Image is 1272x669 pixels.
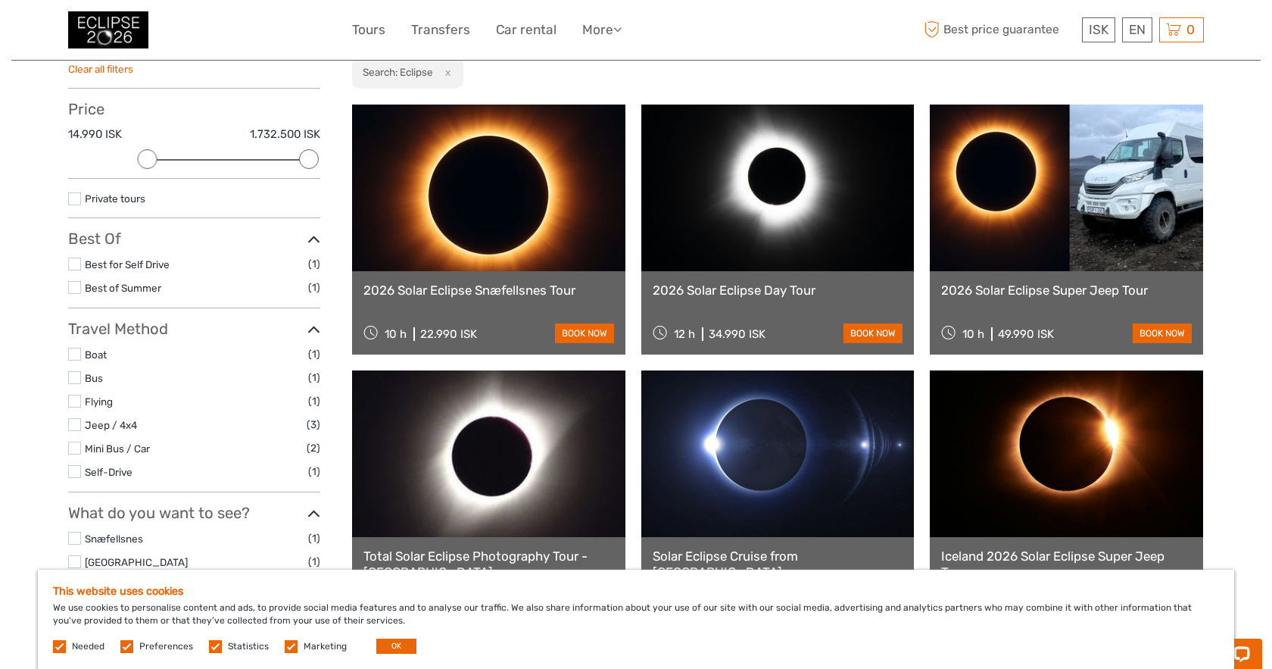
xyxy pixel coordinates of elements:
a: Solar Eclipse Cruise from [GEOGRAPHIC_DATA] [653,549,903,580]
a: Best of Summer [85,282,161,294]
a: Iceland 2026 Solar Eclipse Super Jeep Tour [941,549,1192,580]
h3: Best Of [68,230,320,248]
label: Preferences [139,640,193,653]
span: 0 [1184,22,1197,37]
a: Bus [85,372,103,384]
span: 10 h [962,327,984,341]
p: Chat now [21,27,171,39]
span: (2) [307,439,320,457]
span: (1) [308,530,320,547]
label: 14.990 ISK [68,127,122,142]
span: (1) [308,255,320,273]
a: book now [555,324,614,343]
span: 10 h [385,327,407,341]
a: More [582,19,622,41]
a: Clear all filters [68,63,133,75]
div: We use cookies to personalise content and ads, to provide social media features and to analyse ou... [38,570,1234,669]
div: EN [1122,17,1152,42]
label: Needed [72,640,104,653]
span: 12 h [674,327,695,341]
a: Jeep / 4x4 [85,419,137,431]
img: 3312-44506bfc-dc02-416d-ac4c-c65cb0cf8db4_logo_small.jpg [68,11,148,48]
span: (1) [308,279,320,296]
span: (1) [308,369,320,386]
span: (1) [308,553,320,571]
a: 2026 Solar Eclipse Super Jeep Tour [941,283,1192,298]
div: 22.990 ISK [420,327,477,341]
a: Tours [352,19,385,41]
a: book now [1133,324,1192,343]
h3: Travel Method [68,320,320,338]
span: (1) [308,392,320,410]
h3: Price [68,100,320,118]
a: Snæfellsnes [85,533,143,545]
a: Car rental [496,19,556,41]
span: ISK [1089,22,1108,37]
a: 2026 Solar Eclipse Day Tour [653,283,903,298]
h2: Search: Eclipse [363,66,433,78]
a: Private tours [85,192,145,205]
label: 1.732.500 ISK [250,127,320,142]
a: Total Solar Eclipse Photography Tour - [GEOGRAPHIC_DATA] [363,549,614,580]
span: Best price guarantee [920,17,1078,42]
span: (1) [308,463,320,480]
h5: This website uses cookies [53,585,1219,598]
a: Mini Bus / Car [85,442,150,455]
h3: What do you want to see? [68,504,320,522]
label: Statistics [228,640,269,653]
button: Open LiveChat chat widget [174,23,192,42]
div: 49.990 ISK [998,327,1054,341]
a: Best for Self Drive [85,258,170,270]
label: Marketing [304,640,347,653]
button: x [435,64,456,80]
button: OK [376,639,416,654]
a: [GEOGRAPHIC_DATA] [85,556,188,568]
a: Transfers [411,19,470,41]
a: Flying [85,395,113,408]
a: 2026 Solar Eclipse Snæfellsnes Tour [363,283,614,298]
a: book now [843,324,903,343]
div: 34.990 ISK [709,327,765,341]
span: (1) [308,345,320,363]
a: Boat [85,349,107,361]
a: Self-Drive [85,466,132,478]
span: (3) [307,416,320,433]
